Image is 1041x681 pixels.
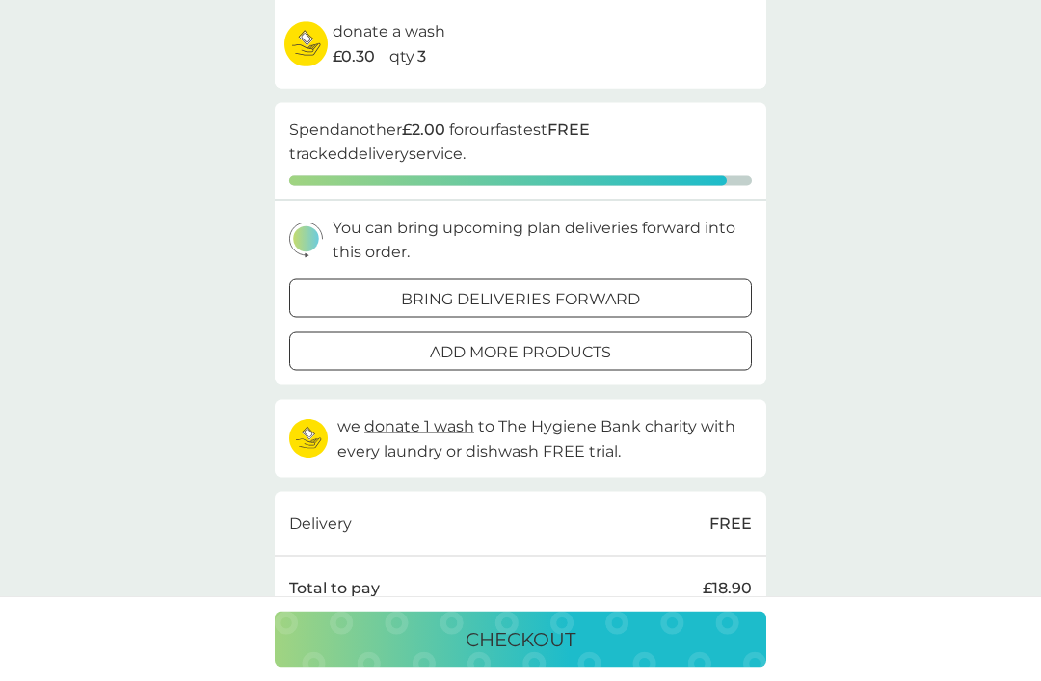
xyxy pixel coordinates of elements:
[402,120,445,139] strong: £2.00
[709,511,752,537] p: FREE
[466,624,575,655] p: checkout
[364,417,474,435] span: donate 1 wash
[337,414,752,463] p: we to The Hygiene Bank charity with every laundry or dishwash FREE trial.
[333,19,445,44] p: donate a wash
[430,340,611,365] p: add more products
[289,279,752,318] button: bring deliveries forward
[389,44,414,69] p: qty
[417,44,426,69] p: 3
[275,612,766,668] button: checkout
[289,332,752,371] button: add more products
[333,44,375,69] span: £0.30
[401,287,640,312] p: bring deliveries forward
[289,511,352,537] p: Delivery
[703,576,752,601] p: £18.90
[289,576,380,601] p: Total to pay
[547,120,590,139] strong: FREE
[289,223,323,258] img: delivery-schedule.svg
[289,118,752,167] p: Spend another for our fastest tracked delivery service.
[333,216,752,265] p: You can bring upcoming plan deliveries forward into this order.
